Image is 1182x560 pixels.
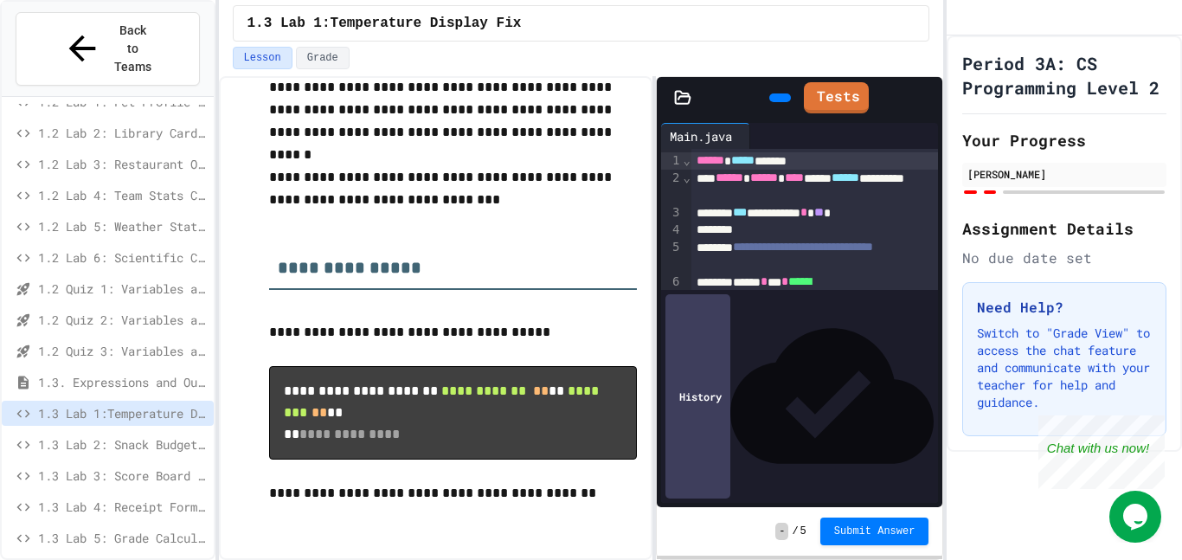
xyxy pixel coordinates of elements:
[977,325,1152,411] p: Switch to "Grade View" to access the chat feature and communicate with your teacher for help and ...
[661,170,683,204] div: 2
[38,186,207,204] span: 1.2 Lab 4: Team Stats Calculator
[962,248,1166,268] div: No due date set
[16,12,200,86] button: Back to Teams
[661,123,750,149] div: Main.java
[661,127,741,145] div: Main.java
[38,124,207,142] span: 1.2 Lab 2: Library Card Creator
[38,529,207,547] span: 1.3 Lab 5: Grade Calculator Pro
[834,525,915,538] span: Submit Answer
[38,498,207,516] span: 1.3 Lab 4: Receipt Formatter
[38,404,207,422] span: 1.3 Lab 1:Temperature Display Fix
[800,525,806,538] span: 5
[38,435,207,454] span: 1.3 Lab 2: Snack Budget Tracker
[1038,415,1165,489] iframe: chat widget
[962,51,1166,100] h1: Period 3A: CS Programming Level 2
[233,47,292,69] button: Lesson
[661,239,683,274] div: 5
[1109,491,1165,543] iframe: chat widget
[38,311,207,329] span: 1.2 Quiz 2: Variables and Data Types
[38,467,207,485] span: 1.3 Lab 3: Score Board Fixer
[661,152,683,170] div: 1
[962,128,1166,152] h2: Your Progress
[661,222,683,239] div: 4
[661,274,683,308] div: 6
[683,153,691,167] span: Fold line
[38,280,207,298] span: 1.2 Quiz 1: Variables and Data Types
[820,518,929,545] button: Submit Answer
[296,47,350,69] button: Grade
[967,166,1161,182] div: [PERSON_NAME]
[38,373,207,391] span: 1.3. Expressions and Output [New]
[38,217,207,235] span: 1.2 Lab 5: Weather Station Debugger
[661,204,683,222] div: 3
[683,171,691,184] span: Fold line
[775,523,788,540] span: -
[247,13,522,34] span: 1.3 Lab 1:Temperature Display Fix
[804,82,869,113] a: Tests
[38,155,207,173] span: 1.2 Lab 3: Restaurant Order System
[112,22,153,76] span: Back to Teams
[962,216,1166,241] h2: Assignment Details
[38,342,207,360] span: 1.2 Quiz 3: Variables and Data Types
[38,248,207,267] span: 1.2 Lab 6: Scientific Calculator
[665,294,730,499] div: History
[977,297,1152,318] h3: Need Help?
[792,525,798,538] span: /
